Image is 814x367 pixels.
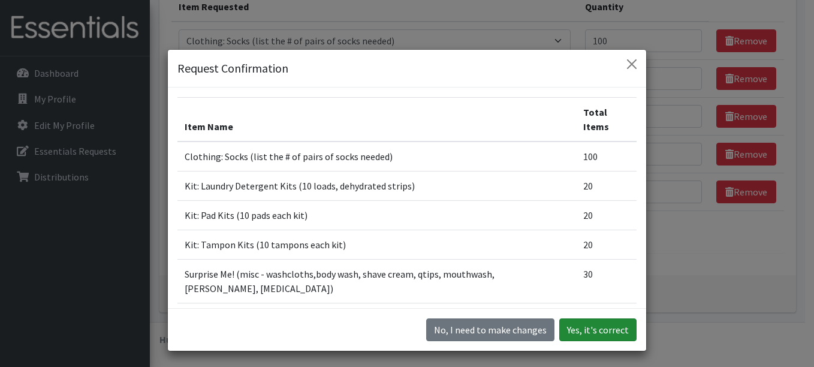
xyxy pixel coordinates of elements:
[177,260,576,303] td: Surprise Me! (misc - washcloths,body wash, shave cream, qtips, mouthwash, [PERSON_NAME], [MEDICAL...
[559,318,637,341] button: Yes, it's correct
[576,201,637,230] td: 20
[576,230,637,260] td: 20
[426,318,554,341] button: No I need to make changes
[177,201,576,230] td: Kit: Pad Kits (10 pads each kit)
[576,260,637,303] td: 30
[177,142,576,172] td: Clothing: Socks (list the # of pairs of socks needed)
[177,172,576,201] td: Kit: Laundry Detergent Kits (10 loads, dehydrated strips)
[576,172,637,201] td: 20
[177,230,576,260] td: Kit: Tampon Kits (10 tampons each kit)
[177,98,576,142] th: Item Name
[177,59,288,77] h5: Request Confirmation
[622,55,641,74] button: Close
[576,98,637,142] th: Total Items
[576,142,637,172] td: 100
